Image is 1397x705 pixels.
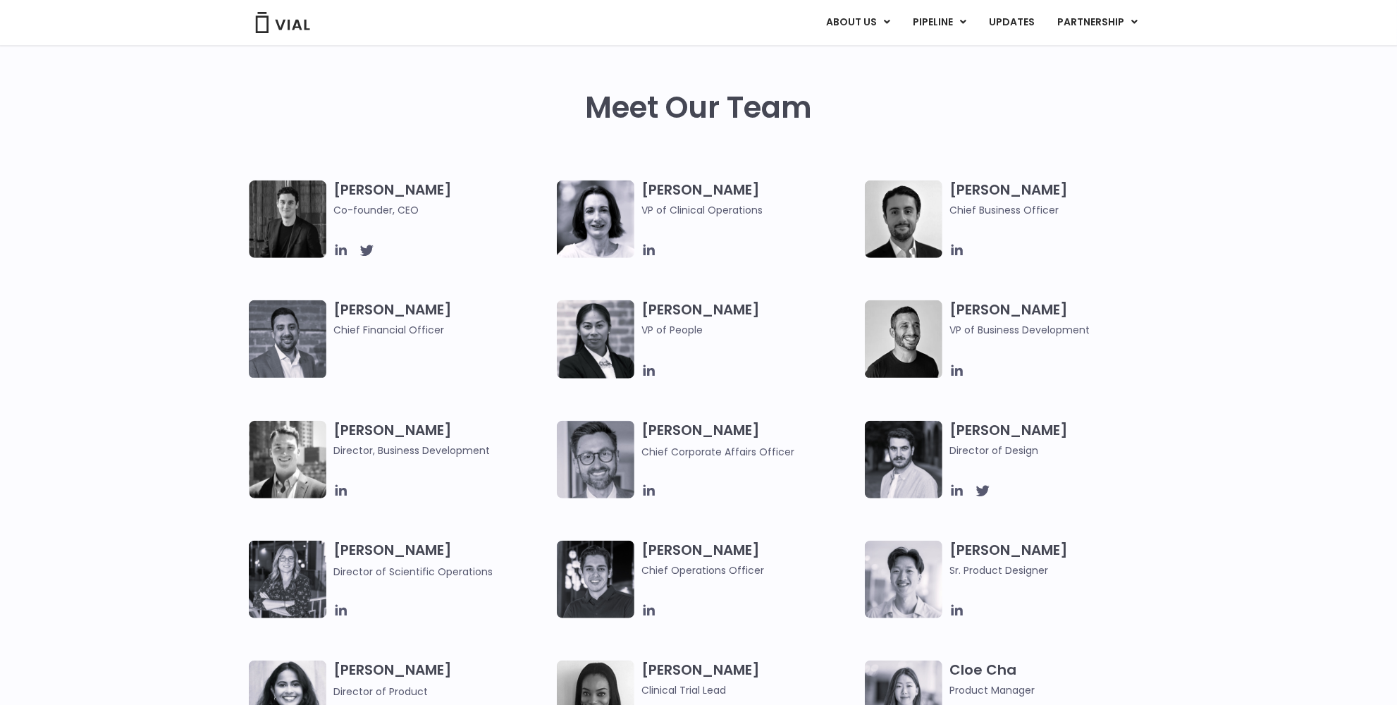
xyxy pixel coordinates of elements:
h3: [PERSON_NAME] [949,541,1166,578]
span: Director of Design [949,443,1166,458]
a: UPDATES [978,11,1045,35]
img: Headshot of smiling woman named Sarah [249,541,326,618]
img: Headshot of smiling man named Josh [557,541,634,618]
a: PARTNERSHIPMenu Toggle [1046,11,1149,35]
img: Image of smiling woman named Amy [557,180,634,258]
h3: [PERSON_NAME] [949,300,1166,338]
h3: [PERSON_NAME] [333,421,550,458]
h3: [PERSON_NAME] [333,300,550,338]
span: VP of People [641,322,858,338]
span: Sr. Product Designer [949,563,1166,578]
span: Chief Operations Officer [641,563,858,578]
h3: [PERSON_NAME] [641,300,858,358]
a: ABOUT USMenu Toggle [815,11,901,35]
span: Director, Business Development [333,443,550,458]
img: A black and white photo of a man in a suit attending a Summit. [249,180,326,258]
img: A black and white photo of a man in a suit holding a vial. [865,180,942,258]
h3: [PERSON_NAME] [333,180,550,218]
span: Director of Product [333,685,428,699]
span: Co-founder, CEO [333,202,550,218]
a: PIPELINEMenu Toggle [901,11,977,35]
h3: [PERSON_NAME] [333,661,550,699]
h2: Meet Our Team [585,91,812,125]
h3: [PERSON_NAME] [949,421,1166,458]
span: Chief Corporate Affairs Officer [641,445,794,459]
h3: [PERSON_NAME] [641,541,858,578]
img: Vial Logo [254,12,311,33]
h3: [PERSON_NAME] [333,541,550,580]
h3: Cloe Cha [949,661,1166,698]
h3: [PERSON_NAME] [641,661,858,698]
img: Headshot of smiling man named Albert [865,421,942,498]
span: VP of Clinical Operations [641,202,858,218]
img: Brennan [865,541,942,618]
img: Headshot of smiling man named Samir [249,300,326,378]
img: A black and white photo of a smiling man in a suit at ARVO 2023. [249,421,326,498]
h3: [PERSON_NAME] [641,180,858,218]
span: Product Manager [949,682,1166,698]
span: Clinical Trial Lead [641,682,858,698]
img: A black and white photo of a man smiling. [865,300,942,378]
h3: [PERSON_NAME] [949,180,1166,218]
span: Chief Financial Officer [333,322,550,338]
span: Chief Business Officer [949,202,1166,218]
span: Director of Scientific Operations [333,565,493,579]
img: Catie [557,300,634,379]
h3: [PERSON_NAME] [641,421,858,460]
img: Paolo-M [557,421,634,498]
span: VP of Business Development [949,322,1166,338]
